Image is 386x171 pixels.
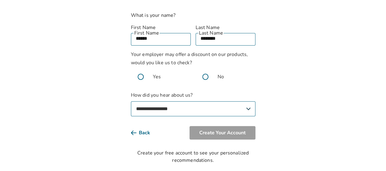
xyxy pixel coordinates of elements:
[218,73,224,80] span: No
[355,142,386,171] iframe: Chat Widget
[131,101,255,116] select: How did you hear about us?
[131,91,255,116] label: How did you hear about us?
[131,12,176,19] label: What is your name?
[196,24,255,31] label: Last Name
[189,126,255,139] button: Create Your Account
[131,126,160,139] button: Back
[131,149,255,164] div: Create your free account to see your personalized recommendations.
[131,51,248,66] span: Your employer may offer a discount on our products, would you like us to check?
[131,24,191,31] label: First Name
[153,73,161,80] span: Yes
